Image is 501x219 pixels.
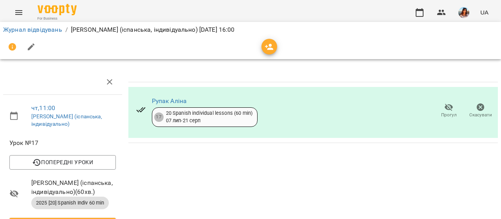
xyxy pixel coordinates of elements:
span: UA [480,8,488,16]
img: Voopty Logo [38,4,77,15]
span: Урок №17 [9,138,116,148]
button: UA [477,5,492,20]
nav: breadcrumb [3,25,498,34]
div: 20 Spanish individual lessons (60 min) 07 лип - 21 серп [166,110,253,124]
div: 17 [154,112,164,122]
button: Прогул [433,100,465,122]
li: / [65,25,68,34]
span: Скасувати [469,112,492,118]
span: For Business [38,16,77,21]
a: Журнал відвідувань [3,26,62,33]
img: f52eb29bec7ed251b61d9497b14fac82.jpg [458,7,469,18]
span: Прогул [441,112,457,118]
a: Рупак Аліна [152,97,187,105]
button: Попередні уроки [9,155,116,169]
button: Menu [9,3,28,22]
a: [PERSON_NAME] (іспанська, індивідуально) [31,113,102,127]
span: Попередні уроки [16,157,110,167]
a: чт , 11:00 [31,104,55,112]
button: Скасувати [465,100,496,122]
span: 2025 [20] Spanish Indiv 60 min [31,199,109,206]
p: [PERSON_NAME] (іспанська, індивідуально) [DATE] 16:00 [71,25,235,34]
span: [PERSON_NAME] (іспанська, індивідуально) ( 60 хв. ) [31,178,116,197]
